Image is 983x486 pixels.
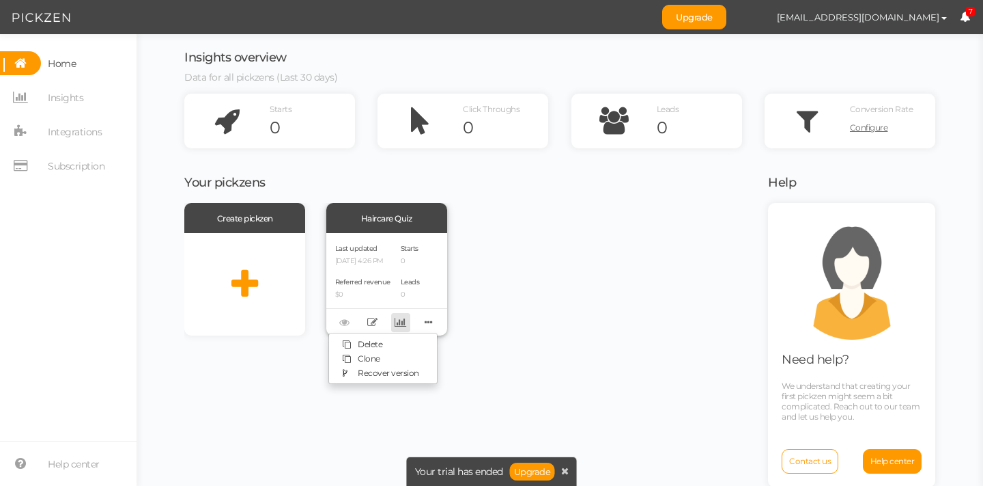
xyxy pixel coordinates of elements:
[48,53,76,75] span: Home
[48,87,83,109] span: Insights
[48,121,102,143] span: Integrations
[870,456,915,466] span: Help center
[401,278,420,286] span: Leads
[463,104,519,114] span: Click Throughs
[789,456,831,466] span: Contact us
[335,244,377,253] span: Last updated
[326,203,447,233] div: Haircare Quiz
[740,5,764,29] img: 3f985171469af2a600e80a91e52eb78a
[415,467,503,476] span: Your trial has ended
[184,175,266,190] span: Your pickzens
[790,217,913,340] img: support.png
[335,291,390,299] p: $0
[270,118,355,138] div: 0
[768,175,796,190] span: Help
[662,5,726,29] a: Upgrade
[401,291,420,299] p: 0
[270,104,291,114] span: Starts
[12,10,70,26] img: Pickzen logo
[48,155,104,177] span: Subscription
[850,104,913,114] span: Conversion Rate
[850,118,935,138] a: Configure
[326,233,447,336] div: Last updated [DATE] 4:26 PM Referred revenue $0 Starts 0 Leads 0
[657,118,742,138] div: 0
[863,449,922,474] a: Help center
[358,368,419,378] span: Recover version
[401,244,418,253] span: Starts
[782,352,849,367] span: Need help?
[657,104,679,114] span: Leads
[358,353,380,364] span: Clone
[335,278,390,286] span: Referred revenue
[850,122,888,133] span: Configure
[48,453,100,475] span: Help center
[966,7,975,17] span: 7
[764,5,960,29] button: [EMAIL_ADDRESS][DOMAIN_NAME]
[217,213,273,224] span: Create pickzen
[335,257,390,266] p: [DATE] 4:26 PM
[401,257,420,266] p: 0
[184,50,287,65] span: Insights overview
[463,118,548,138] div: 0
[510,463,555,481] a: Upgrade
[777,12,939,23] span: [EMAIL_ADDRESS][DOMAIN_NAME]
[358,339,382,349] span: Delete
[184,71,337,83] span: Data for all pickzens (Last 30 days)
[782,381,920,422] span: We understand that creating your first pickzen might seem a bit complicated. Reach out to our tea...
